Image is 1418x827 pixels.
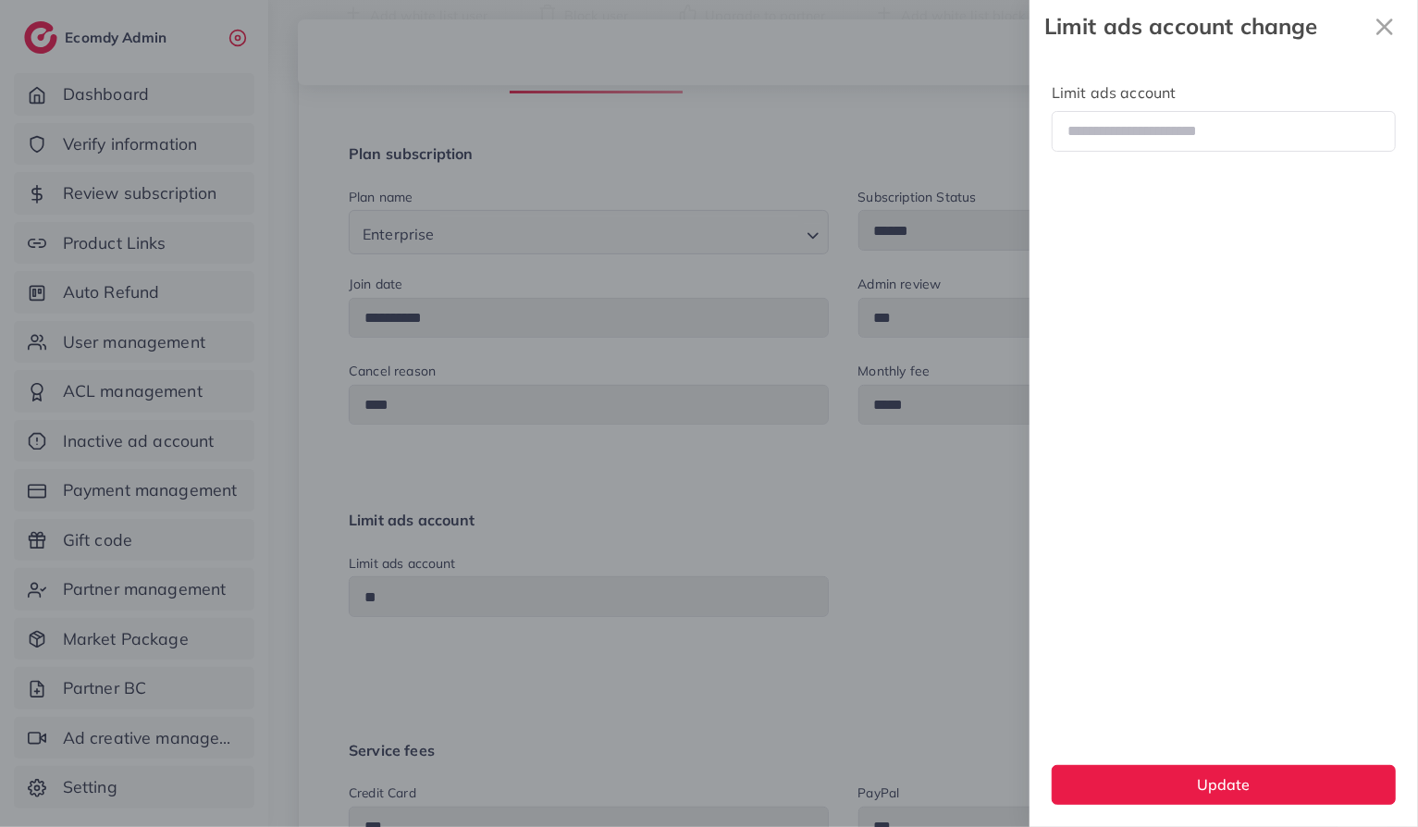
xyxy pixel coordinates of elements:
button: Update [1052,765,1396,805]
strong: Limit ads account change [1044,10,1366,43]
button: Close [1366,7,1403,45]
span: Update [1198,775,1251,794]
svg: x [1366,8,1403,45]
legend: Limit ads account [1047,75,1400,111]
